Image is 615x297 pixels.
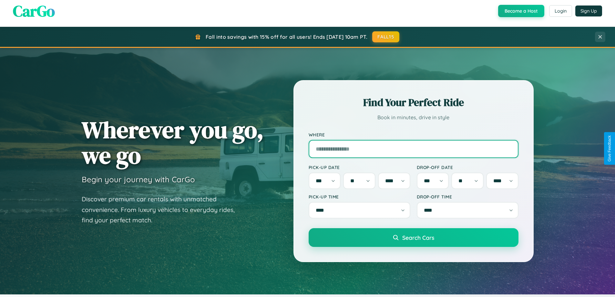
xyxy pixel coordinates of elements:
span: CarGo [13,0,55,22]
button: Login [549,5,572,17]
p: Discover premium car rentals with unmatched convenience. From luxury vehicles to everyday rides, ... [82,194,243,226]
button: Become a Host [498,5,544,17]
h1: Wherever you go, we go [82,117,264,168]
button: FALL15 [372,31,399,42]
span: Fall into savings with 15% off for all users! Ends [DATE] 10am PT. [206,34,367,40]
label: Pick-up Time [309,194,410,199]
label: Where [309,132,518,137]
div: Give Feedback [607,135,612,162]
h2: Find Your Perfect Ride [309,95,518,110]
label: Pick-up Date [309,164,410,170]
label: Drop-off Time [417,194,518,199]
label: Drop-off Date [417,164,518,170]
p: Book in minutes, drive in style [309,113,518,122]
button: Search Cars [309,228,518,247]
button: Sign Up [575,5,602,16]
h3: Begin your journey with CarGo [82,175,195,184]
span: Search Cars [402,234,434,241]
